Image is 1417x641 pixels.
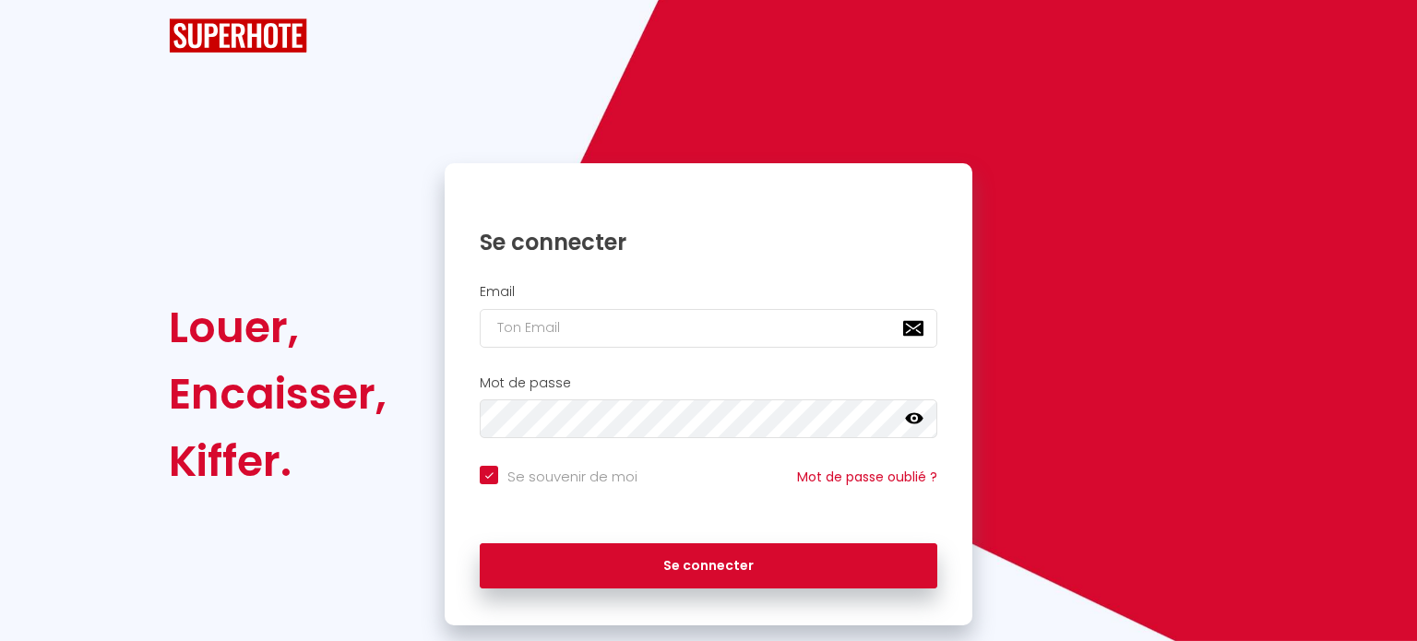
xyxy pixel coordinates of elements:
img: SuperHote logo [169,18,307,53]
button: Se connecter [480,543,937,589]
input: Ton Email [480,309,937,348]
div: Kiffer. [169,428,387,494]
h1: Se connecter [480,228,937,256]
h2: Mot de passe [480,375,937,391]
a: Mot de passe oublié ? [797,468,937,486]
div: Encaisser, [169,361,387,427]
h2: Email [480,284,937,300]
div: Louer, [169,294,387,361]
